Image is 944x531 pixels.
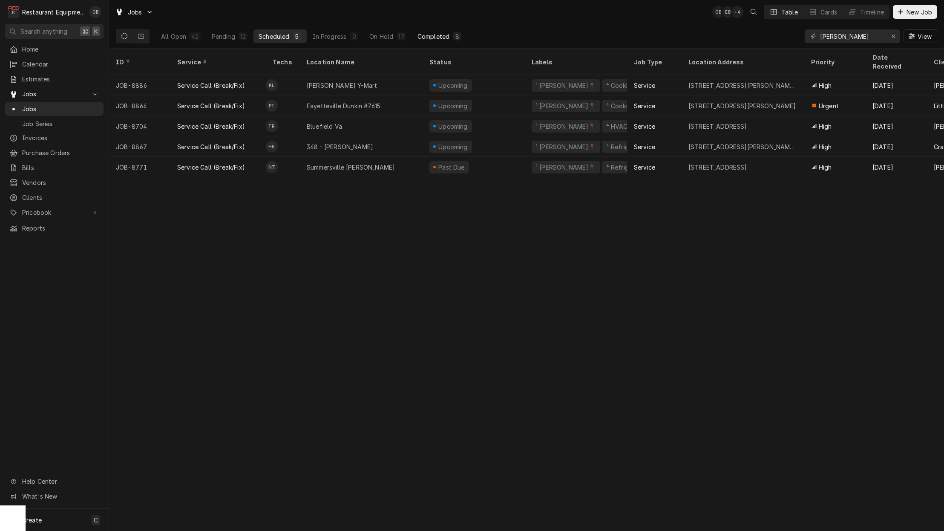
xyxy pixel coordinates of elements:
div: [DATE] [866,116,927,136]
div: 17 [398,32,404,41]
div: [STREET_ADDRESS] [688,122,747,131]
button: Search anything⌘K [5,24,104,39]
span: Estimates [22,75,99,84]
div: Service Call (Break/Fix) [177,142,245,151]
div: Service Call (Break/Fix) [177,81,245,90]
div: Service Call (Break/Fix) [177,163,245,172]
div: 0 [351,32,357,41]
span: What's New [22,492,98,501]
a: Estimates [5,72,104,86]
span: Create [22,517,42,524]
div: HR [266,141,278,153]
a: Go to Jobs [5,87,104,101]
span: Jobs [128,8,142,17]
button: Open search [747,5,760,19]
span: Help Center [22,477,98,486]
div: [PERSON_NAME] Y-Mart [307,81,377,90]
a: Purchase Orders [5,146,104,160]
span: Vendors [22,178,99,187]
span: Calendar [22,60,99,69]
a: Calendar [5,57,104,71]
a: Clients [5,190,104,205]
div: Upcoming [437,101,469,110]
span: Purchase Orders [22,148,99,157]
a: Reports [5,221,104,235]
div: [STREET_ADDRESS][PERSON_NAME] [688,101,796,110]
div: [DATE] [866,95,927,116]
div: Hunter Ralston's Avatar [266,141,278,153]
div: Location Name [307,58,414,66]
div: Emily Bird's Avatar [722,6,734,18]
div: Service [634,122,655,131]
div: Timeline [860,8,884,17]
div: Upcoming [437,81,469,90]
input: Keyword search [820,29,884,43]
div: Service Call (Break/Fix) [177,101,245,110]
div: ¹ [PERSON_NAME]📍 [535,101,597,110]
div: NT [266,161,278,173]
button: Erase input [886,29,900,43]
div: ⁴ Cooking 🔥 [605,81,645,90]
div: 8 [455,32,460,41]
div: Service [634,142,655,151]
div: Scheduled [259,32,289,41]
div: Nick Tussey's Avatar [266,161,278,173]
span: High [819,81,832,90]
span: Reports [22,224,99,233]
div: Paxton Turner's Avatar [266,100,278,112]
a: Invoices [5,131,104,145]
div: Service [634,163,655,172]
span: K [94,27,98,36]
div: Pending [212,32,235,41]
span: Home [22,45,99,54]
a: Go to Jobs [112,5,157,19]
div: [STREET_ADDRESS][PERSON_NAME][PERSON_NAME] [688,142,797,151]
a: Go to Help Center [5,474,104,488]
div: Priority [811,58,857,66]
span: Bills [22,163,99,172]
span: View [916,32,933,41]
div: ¹ [PERSON_NAME]📍 [535,122,597,131]
span: Pricebook [22,208,86,217]
div: ¹ [PERSON_NAME]📍 [535,81,597,90]
div: 5 [295,32,300,41]
div: Cards [820,8,838,17]
span: ⌘ [82,27,88,36]
span: Jobs [22,89,86,98]
div: Upcoming [437,122,469,131]
div: R [8,6,20,18]
div: [STREET_ADDRESS] [688,163,747,172]
div: Service Call (Break/Fix) [177,122,245,131]
div: Past Due [437,163,466,172]
div: [DATE] [866,136,927,157]
div: GB [712,6,724,18]
a: Go to What's New [5,489,104,503]
div: ⁴ HVAC 🌡️ [605,122,638,131]
div: Restaurant Equipment Diagnostics [22,8,85,17]
a: Job Series [5,117,104,131]
div: On Hold [369,32,393,41]
div: [DATE] [866,157,927,177]
div: EB [722,6,734,18]
div: Thomas Ross's Avatar [266,120,278,132]
div: ⁴ Refrigeration ❄️ [605,163,659,172]
div: [STREET_ADDRESS][PERSON_NAME][PERSON_NAME] [688,81,797,90]
div: Gary Beaver's Avatar [712,6,724,18]
span: Clients [22,193,99,202]
div: ID [116,58,162,66]
div: ⁴ Refrigeration ❄️ [605,142,659,151]
div: Job Type [634,58,675,66]
div: Location Address [688,58,796,66]
div: Labels [532,58,620,66]
div: ¹ [PERSON_NAME]📍 [535,163,597,172]
div: Completed [417,32,449,41]
div: Kaleb Lewis's Avatar [266,79,278,91]
button: New Job [893,5,937,19]
a: Home [5,42,104,56]
a: Go to Pricebook [5,205,104,219]
span: New Job [905,8,934,17]
div: ⁴ Cooking 🔥 [605,101,645,110]
span: Job Series [22,119,99,128]
span: Jobs [22,104,99,113]
div: Service [177,58,257,66]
